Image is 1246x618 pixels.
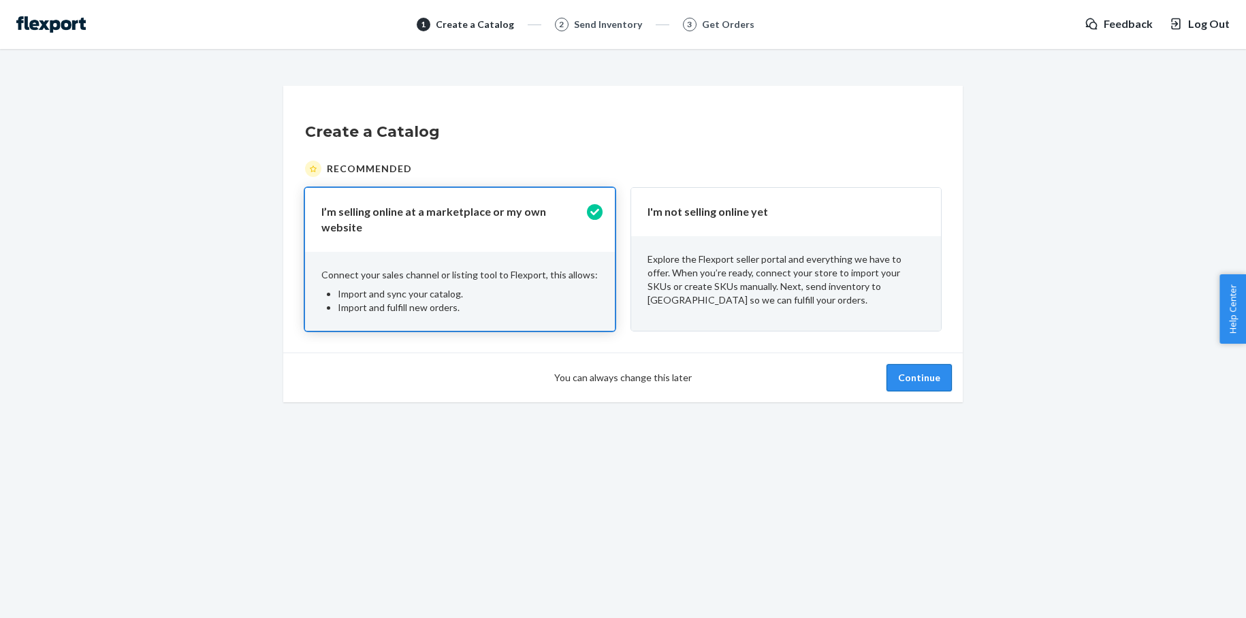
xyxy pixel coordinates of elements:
[1169,16,1230,32] button: Log Out
[321,268,598,282] p: Connect your sales channel or listing tool to Flexport, this allows:
[648,253,925,307] p: Explore the Flexport seller portal and everything we have to offer. When you’re ready, connect yo...
[327,162,412,176] span: Recommended
[305,121,941,143] h1: Create a Catalog
[305,188,615,331] button: I’m selling online at a marketplace or my own websiteConnect your sales channel or listing tool t...
[421,18,426,30] span: 1
[554,371,692,385] span: You can always change this later
[631,188,941,331] button: I'm not selling online yetExplore the Flexport seller portal and everything we have to offer. Whe...
[1085,16,1153,32] a: Feedback
[702,18,754,31] div: Get Orders
[559,18,564,30] span: 2
[574,18,642,31] div: Send Inventory
[338,302,460,313] span: Import and fulfill new orders.
[886,364,952,391] button: Continue
[338,288,463,299] span: Import and sync your catalog.
[1219,274,1246,344] button: Help Center
[16,16,86,33] img: Flexport logo
[321,204,582,235] p: I’m selling online at a marketplace or my own website
[648,204,908,220] p: I'm not selling online yet
[436,18,514,31] div: Create a Catalog
[1104,16,1153,32] span: Feedback
[1188,16,1230,32] span: Log Out
[687,18,692,30] span: 3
